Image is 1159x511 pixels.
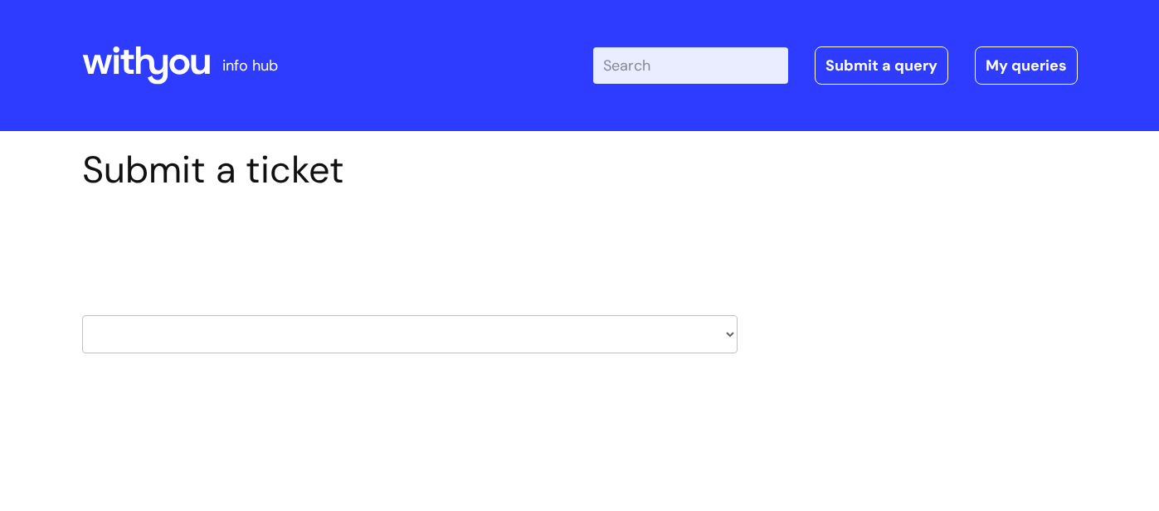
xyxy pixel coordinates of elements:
a: My queries [975,46,1078,85]
input: Search [593,47,788,84]
h2: Select issue type [82,231,738,261]
h1: Submit a ticket [82,148,738,192]
p: info hub [222,52,278,79]
a: Submit a query [815,46,948,85]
